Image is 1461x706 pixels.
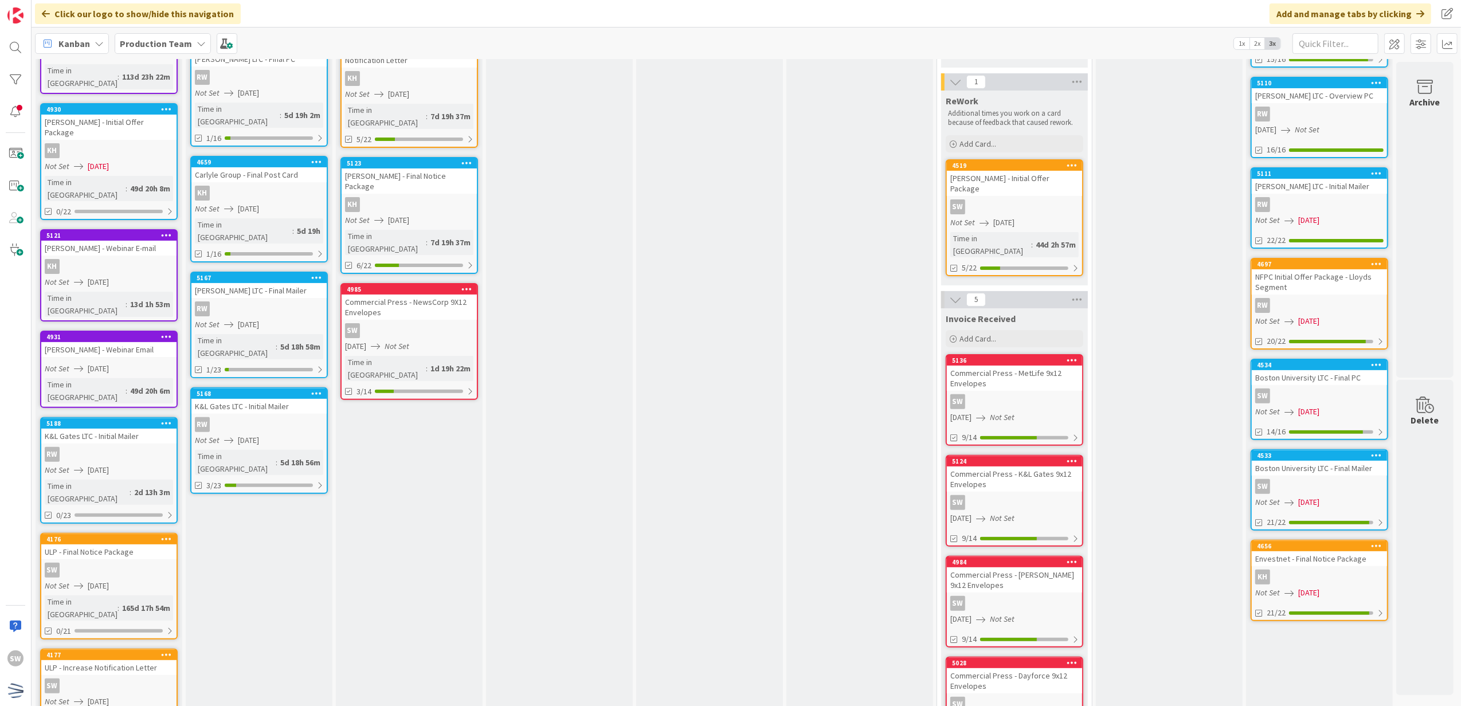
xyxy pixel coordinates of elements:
i: Not Set [195,319,220,330]
div: Boston University LTC - Final PC [1252,370,1387,385]
div: 5124 [947,456,1082,466]
a: 5123[PERSON_NAME] - Final Notice PackageKHNot Set[DATE]Time in [GEOGRAPHIC_DATA]:7d 19h 37m6/22 [340,157,478,274]
div: KH [345,71,360,86]
div: Time in [GEOGRAPHIC_DATA] [345,230,426,255]
a: 5167[PERSON_NAME] LTC - Final MailerRWNot Set[DATE]Time in [GEOGRAPHIC_DATA]:5d 18h 58m1/23 [190,272,328,378]
div: 4177ULP - Increase Notification Letter [41,650,177,675]
div: 5188 [46,419,177,427]
div: RW [191,301,327,316]
div: 7d 19h 37m [428,110,473,123]
span: ReWork [946,95,978,107]
i: Not Set [345,89,370,99]
div: 5188K&L Gates LTC - Initial Mailer [41,418,177,444]
a: 4176ULP - Final Notice PackageSWNot Set[DATE]Time in [GEOGRAPHIC_DATA]:165d 17h 54m0/21 [40,533,178,640]
div: Time in [GEOGRAPHIC_DATA] [345,104,426,129]
span: 0/22 [56,206,71,218]
div: 4519 [947,160,1082,171]
span: Add Card... [959,139,996,149]
div: 13d 1h 53m [127,298,173,311]
div: RW [41,447,177,462]
i: Not Set [990,412,1015,422]
a: 5168K&L Gates LTC - Initial MailerRWNot Set[DATE]Time in [GEOGRAPHIC_DATA]:5d 18h 56m3/23 [190,387,328,494]
div: 5167 [191,273,327,283]
div: Time in [GEOGRAPHIC_DATA] [45,292,126,317]
div: 5111 [1252,168,1387,179]
div: Time in [GEOGRAPHIC_DATA] [345,356,426,381]
a: [PERSON_NAME] - Increase Notification LetterKHNot Set[DATE]Time in [GEOGRAPHIC_DATA]:7d 19h 37m5/22 [340,31,478,148]
p: Additional times you work on a card because of feedback that caused rework. [948,109,1081,128]
input: Quick Filter... [1292,33,1378,54]
div: 5111 [1257,170,1387,178]
i: Not Set [1255,587,1280,598]
div: 5d 19h 2m [281,109,323,121]
i: Not Set [990,614,1015,624]
div: Carlyle Group - Final Post Card [191,167,327,182]
a: 4931[PERSON_NAME] - Webinar EmailNot Set[DATE]Time in [GEOGRAPHIC_DATA]:49d 20h 6m [40,331,178,408]
div: Commercial Press - MetLife 9x12 Envelopes [947,366,1082,391]
div: [PERSON_NAME] LTC - Final Mailer [191,283,327,298]
span: 0/23 [56,509,71,521]
i: Not Set [45,465,69,475]
div: 44d 2h 57m [1033,238,1079,251]
div: [PERSON_NAME] - Initial Offer Package [41,115,177,140]
div: 4930 [46,105,177,113]
div: K&L Gates LTC - Initial Mailer [41,429,177,444]
div: SW [950,596,965,611]
div: 5028Commercial Press - Dayforce 9x12 Envelopes [947,658,1082,693]
div: 2d 13h 3m [131,486,173,499]
span: 1/23 [206,364,221,376]
span: 2x [1250,38,1265,49]
div: 5121[PERSON_NAME] - Webinar E-mail [41,230,177,256]
div: 5136Commercial Press - MetLife 9x12 Envelopes [947,355,1082,391]
div: [PERSON_NAME] LTC - Initial Mailer [1252,179,1387,194]
span: 3/23 [206,480,221,492]
div: Delete [1411,413,1439,427]
img: Visit kanbanzone.com [7,7,23,23]
span: : [117,602,119,614]
div: RW [195,70,210,85]
a: 5124Commercial Press - K&L Gates 9x12 EnvelopesSW[DATE]Not Set9/14 [946,455,1083,547]
div: RW [1252,107,1387,121]
div: RW [1255,197,1270,212]
div: KH [342,71,477,86]
div: 5110 [1252,78,1387,88]
div: SW [950,199,965,214]
span: : [126,385,127,397]
div: SW [1252,389,1387,403]
a: 5188K&L Gates LTC - Initial MailerRWNot Set[DATE]Time in [GEOGRAPHIC_DATA]:2d 13h 3m0/23 [40,417,178,524]
div: Commercial Press - [PERSON_NAME] 9x12 Envelopes [947,567,1082,593]
div: KH [41,259,177,274]
div: 4533Boston University LTC - Final Mailer [1252,450,1387,476]
span: 3x [1265,38,1280,49]
span: : [1031,238,1033,251]
i: Not Set [1255,406,1280,417]
div: KH [345,197,360,212]
div: 4697 [1252,259,1387,269]
i: Not Set [1255,215,1280,225]
div: Time in [GEOGRAPHIC_DATA] [950,232,1031,257]
div: 49d 20h 8m [127,182,173,195]
span: [DATE] [88,160,109,172]
div: SW [45,678,60,693]
a: 5121[PERSON_NAME] - Webinar E-mailKHNot Set[DATE]Time in [GEOGRAPHIC_DATA]:13d 1h 53m [40,229,178,321]
i: Not Set [385,341,409,351]
b: Production Team [120,38,192,49]
div: 4985Commercial Press - NewsCorp 9X12 Envelopes [342,284,477,320]
div: RW [1255,107,1270,121]
span: : [426,362,428,375]
div: SW [950,394,965,409]
a: 4985Commercial Press - NewsCorp 9X12 EnvelopesSW[DATE]Not SetTime in [GEOGRAPHIC_DATA]:1d 19h 22m... [340,283,478,400]
div: 7d 19h 37m [428,236,473,249]
div: RW [195,301,210,316]
div: 4659 [197,158,327,166]
div: KH [342,197,477,212]
div: Time in [GEOGRAPHIC_DATA] [45,64,117,89]
i: Not Set [1295,124,1319,135]
div: 5028 [947,658,1082,668]
i: Not Set [45,161,69,171]
div: Commercial Press - K&L Gates 9x12 Envelopes [947,466,1082,492]
span: 5/22 [357,134,371,146]
i: Not Set [195,435,220,445]
i: Not Set [1255,497,1280,507]
span: : [292,225,294,237]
